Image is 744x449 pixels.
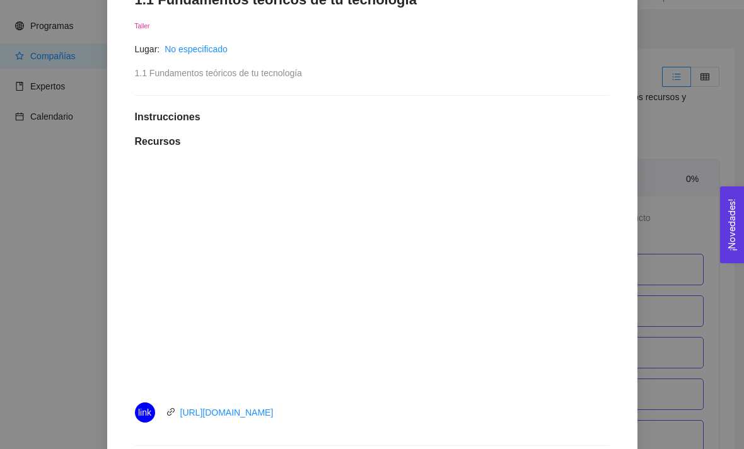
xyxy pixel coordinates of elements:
[720,186,744,263] button: Open Feedback Widget
[135,68,302,78] span: 1.1 Fundamentos teóricos de tu tecnología
[135,23,150,30] span: Taller
[135,135,610,148] h1: Recursos
[135,42,160,56] article: Lugar:
[138,402,151,423] span: link
[165,44,228,54] a: No especificado
[170,163,574,390] iframe: 01 Raime Fundamentos Teoricos de la Tecnologia
[166,407,175,416] span: link
[180,407,274,418] a: [URL][DOMAIN_NAME]
[135,111,610,123] h1: Instrucciones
